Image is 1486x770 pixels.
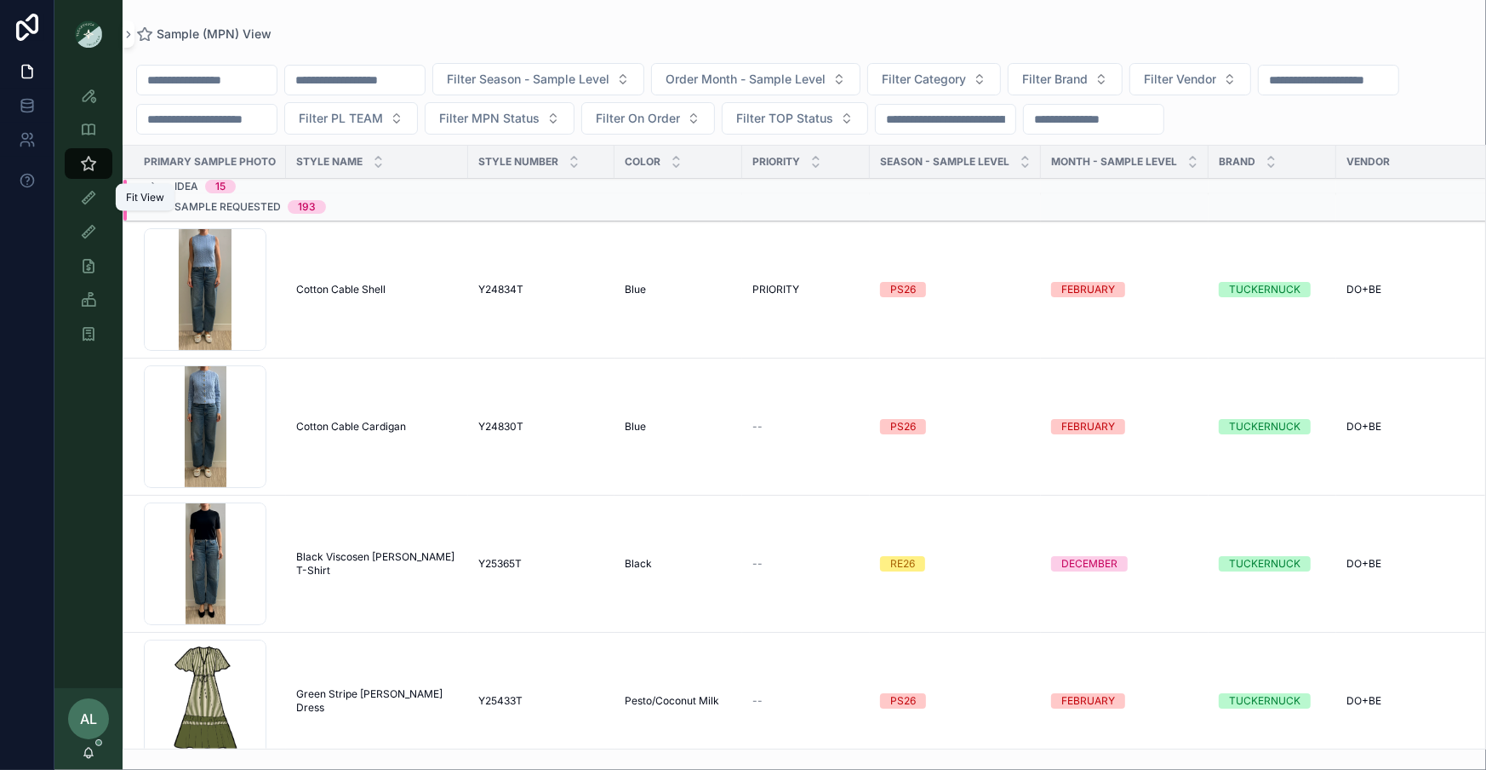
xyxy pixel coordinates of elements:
[296,550,458,577] a: Black Viscosen [PERSON_NAME] T-Shirt
[890,419,916,434] div: PS26
[447,71,609,88] span: Filter Season - Sample Level
[136,26,271,43] a: Sample (MPN) View
[625,420,732,434] a: Blue
[1061,419,1115,434] div: FEBRUARY
[298,200,316,214] div: 193
[1144,71,1216,88] span: Filter Vendor
[722,102,868,135] button: Select Button
[1229,419,1300,434] div: TUCKERNUCK
[1061,282,1115,297] div: FEBRUARY
[752,420,763,434] span: --
[1008,63,1123,95] button: Select Button
[625,694,732,708] a: Pesto/Coconut Milk
[625,283,732,296] a: Blue
[296,420,458,434] a: Cotton Cable Cardigan
[296,283,386,296] span: Cotton Cable Shell
[1051,282,1198,297] a: FEBRUARY
[625,557,732,571] a: Black
[752,420,860,434] a: --
[1061,693,1115,709] div: FEBRUARY
[736,110,833,127] span: Filter TOP Status
[1219,155,1255,169] span: Brand
[752,283,799,296] span: PRIORITY
[581,102,715,135] button: Select Button
[1346,420,1381,434] span: DO+BE
[75,20,102,48] img: App logo
[1219,419,1326,434] a: TUCKERNUCK
[1346,557,1381,571] span: DO+BE
[174,181,198,194] span: Idea
[1219,556,1326,572] a: TUCKERNUCK
[882,71,966,88] span: Filter Category
[296,155,363,169] span: Style Name
[890,693,916,709] div: PS26
[752,557,860,571] a: --
[80,709,97,729] span: AL
[432,63,644,95] button: Select Button
[1346,155,1390,169] span: Vendor
[666,71,826,88] span: Order Month - Sample Level
[1229,282,1300,297] div: TUCKERNUCK
[880,282,1031,297] a: PS26
[215,181,226,194] div: 15
[1346,283,1381,296] span: DO+BE
[439,110,540,127] span: Filter MPN Status
[1022,71,1088,88] span: Filter Brand
[478,557,522,571] span: Y25365T
[126,191,164,204] div: Fit View
[752,694,860,708] a: --
[296,420,406,434] span: Cotton Cable Cardigan
[1051,155,1177,169] span: MONTH - SAMPLE LEVEL
[478,557,604,571] a: Y25365T
[625,155,660,169] span: Color
[296,687,458,715] a: Green Stripe [PERSON_NAME] Dress
[867,63,1001,95] button: Select Button
[880,155,1009,169] span: Season - Sample Level
[1051,556,1198,572] a: DECEMBER
[625,420,646,434] span: Blue
[596,110,680,127] span: Filter On Order
[752,283,860,296] a: PRIORITY
[478,694,604,708] a: Y25433T
[296,283,458,296] a: Cotton Cable Shell
[478,420,604,434] a: Y24830T
[284,102,418,135] button: Select Button
[1229,693,1300,709] div: TUCKERNUCK
[1219,282,1326,297] a: TUCKERNUCK
[625,283,646,296] span: Blue
[880,419,1031,434] a: PS26
[651,63,860,95] button: Select Button
[880,693,1031,709] a: PS26
[157,26,271,43] span: Sample (MPN) View
[625,694,719,708] span: Pesto/Coconut Milk
[174,200,281,214] span: Sample Requested
[752,694,763,708] span: --
[880,556,1031,572] a: RE26
[478,283,604,296] a: Y24834T
[425,102,574,135] button: Select Button
[752,557,763,571] span: --
[1051,419,1198,434] a: FEBRUARY
[1229,556,1300,572] div: TUCKERNUCK
[478,420,523,434] span: Y24830T
[299,110,383,127] span: Filter PL TEAM
[1051,693,1198,709] a: FEBRUARY
[625,557,652,571] span: Black
[54,68,123,371] div: scrollable content
[1346,694,1381,708] span: DO+BE
[144,155,276,169] span: PRIMARY SAMPLE PHOTO
[478,283,523,296] span: Y24834T
[890,282,916,297] div: PS26
[1061,556,1117,572] div: DECEMBER
[1129,63,1251,95] button: Select Button
[478,155,558,169] span: Style Number
[478,694,523,708] span: Y25433T
[752,155,800,169] span: PRIORITY
[1219,693,1326,709] a: TUCKERNUCK
[890,556,915,572] div: RE26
